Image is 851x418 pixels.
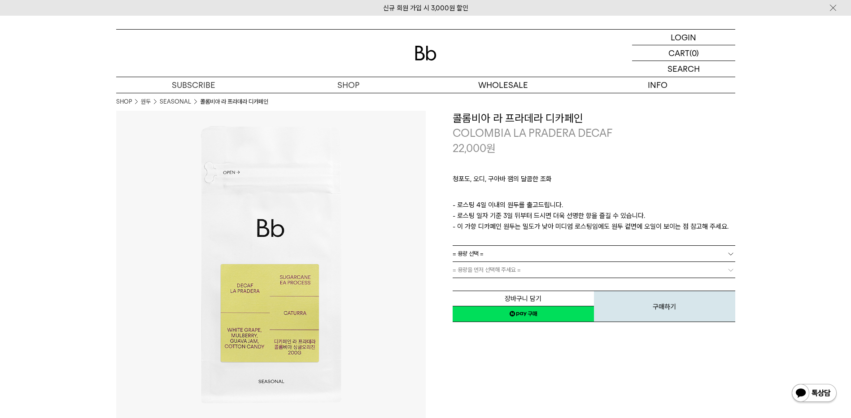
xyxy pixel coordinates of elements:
p: CART [668,45,690,61]
h3: 콜롬비아 라 프라데라 디카페인 [453,111,735,126]
img: 카카오톡 채널 1:1 채팅 버튼 [791,383,838,405]
a: SUBSCRIBE [116,77,271,93]
a: SEASONAL [160,97,191,106]
a: 신규 회원 가입 시 3,000원 할인 [383,4,468,12]
li: 콜롬비아 라 프라데라 디카페인 [200,97,268,106]
a: LOGIN [632,30,735,45]
p: INFO [580,77,735,93]
a: CART (0) [632,45,735,61]
span: = 용량 선택 = [453,246,484,261]
span: = 용량을 먼저 선택해 주세요 = [453,262,521,278]
p: ㅤ [453,189,735,200]
p: (0) [690,45,699,61]
img: 로고 [415,46,436,61]
p: 청포도, 오디, 구아바 잼의 달콤한 조화 [453,174,735,189]
p: 22,000 [453,141,496,156]
a: SHOP [116,97,132,106]
p: LOGIN [671,30,696,45]
p: WHOLESALE [426,77,580,93]
p: COLOMBIA LA PRADERA DECAF [453,126,735,141]
a: SHOP [271,77,426,93]
span: 원 [486,142,496,155]
button: 장바구니 담기 [453,291,594,306]
button: 구매하기 [594,291,735,322]
a: 원두 [141,97,151,106]
p: - 로스팅 4일 이내의 원두를 출고드립니다. - 로스팅 일자 기준 3일 뒤부터 드시면 더욱 선명한 향을 즐길 수 있습니다. - 이 가향 디카페인 원두는 밀도가 낮아 미디엄 로... [453,200,735,232]
p: SEARCH [668,61,700,77]
a: 새창 [453,306,594,322]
